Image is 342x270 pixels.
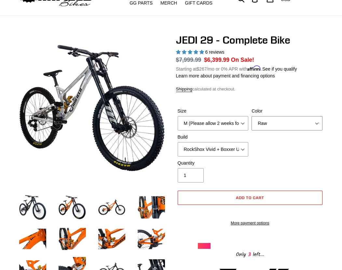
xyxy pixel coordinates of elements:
div: Only left... [198,249,302,259]
p: Starting at /mo or 0% APR with . [176,64,297,73]
span: On Sale! [231,56,254,64]
img: Load image into Gallery viewer, JEDI 29 - Complete Bike [57,193,87,222]
span: 5.00 stars [176,49,205,55]
a: See if you qualify - Learn more about Affirm Financing (opens in modal) [262,66,297,72]
a: Shipping [176,87,193,92]
span: Add to cart [236,195,264,200]
span: 6 reviews [205,49,224,55]
img: Load image into Gallery viewer, JEDI 29 - Complete Bike [97,193,127,222]
span: GG PARTS [130,0,153,6]
div: calculated at checkout. [176,86,324,92]
img: Load image into Gallery viewer, JEDI 29 - Complete Bike [18,224,48,254]
span: GIFT CARDS [185,0,212,6]
label: Build [178,134,249,141]
a: More payment options [178,220,323,226]
img: Load image into Gallery viewer, JEDI 29 - Complete Bike [97,224,127,254]
span: MERCH [160,0,177,6]
label: Color [252,108,322,115]
img: Load image into Gallery viewer, JEDI 29 - Complete Bike [18,193,48,222]
span: $6,399.99 [204,57,229,63]
h1: JEDI 29 - Complete Bike [176,34,324,46]
button: Add to cart [178,191,323,205]
label: Quantity [178,160,249,167]
img: Load image into Gallery viewer, JEDI 29 - Complete Bike [136,193,166,222]
span: 3 [246,250,253,259]
a: Learn more about payment and financing options [176,73,275,78]
label: Size [178,108,249,115]
s: $7,999.99 [176,57,201,63]
span: $267 [197,66,207,72]
img: Load image into Gallery viewer, JEDI 29 - Complete Bike [57,224,87,254]
span: Affirm [247,65,261,71]
img: Load image into Gallery viewer, JEDI 29 - Complete Bike [136,224,166,254]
